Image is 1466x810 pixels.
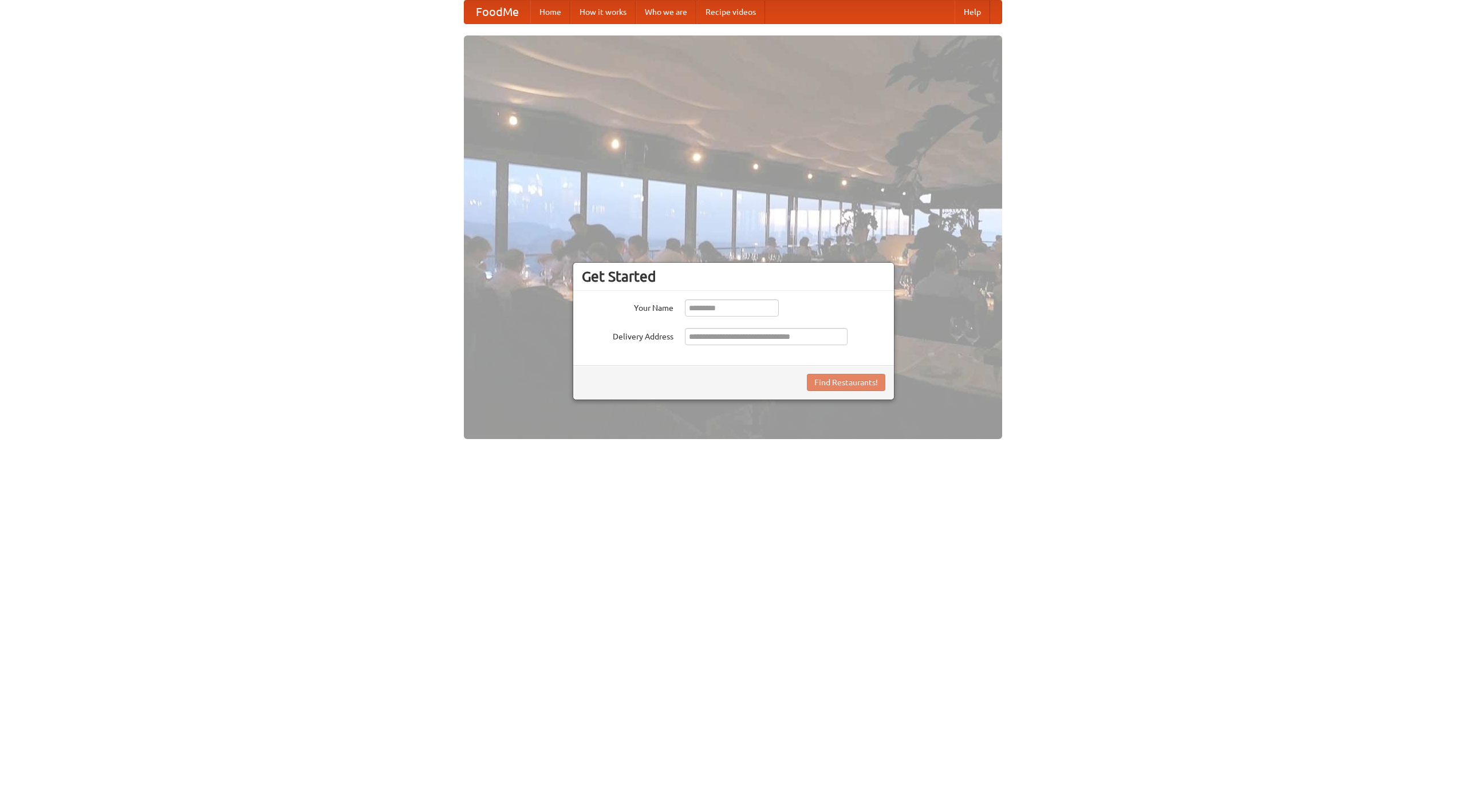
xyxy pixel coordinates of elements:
label: Delivery Address [582,328,673,342]
a: How it works [570,1,636,23]
a: Home [530,1,570,23]
a: Recipe videos [696,1,765,23]
a: Help [955,1,990,23]
button: Find Restaurants! [807,374,885,391]
a: Who we are [636,1,696,23]
a: FoodMe [464,1,530,23]
h3: Get Started [582,268,885,285]
label: Your Name [582,299,673,314]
